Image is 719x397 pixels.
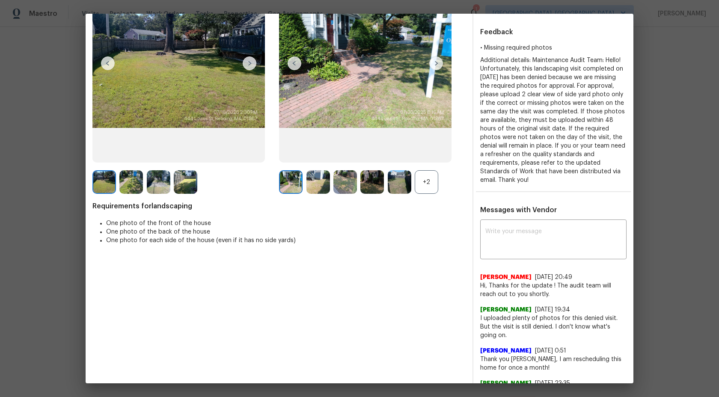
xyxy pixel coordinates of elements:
[480,379,532,388] span: [PERSON_NAME]
[415,170,438,194] div: +2
[106,236,466,245] li: One photo for each side of the house (even if it has no side yards)
[480,57,625,183] span: Additional details: Maintenance Audit Team: Hello! Unfortunately, this landscaping visit complete...
[535,307,570,313] span: [DATE] 19:34
[480,281,627,299] span: Hi, Thanks for the update ! The audit team will reach out to you shortly.
[480,29,513,36] span: Feedback
[480,314,627,340] span: I uploaded plenty of photos for this denied visit. But the visit is still denied. I don't know wh...
[535,274,572,280] span: [DATE] 20:49
[480,347,532,355] span: [PERSON_NAME]
[101,56,115,70] img: left-chevron-button-url
[288,56,301,70] img: left-chevron-button-url
[92,202,466,210] span: Requirements for landscaping
[480,45,552,51] span: • Missing required photos
[480,207,557,213] span: Messages with Vendor
[480,305,532,314] span: [PERSON_NAME]
[106,219,466,228] li: One photo of the front of the house
[243,56,256,70] img: right-chevron-button-url
[480,355,627,372] span: Thank you [PERSON_NAME], I am rescheduling this home for once a month!
[535,380,570,386] span: [DATE] 23:35
[480,273,532,281] span: [PERSON_NAME]
[535,348,566,354] span: [DATE] 0:51
[429,56,443,70] img: right-chevron-button-url
[106,228,466,236] li: One photo of the back of the house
